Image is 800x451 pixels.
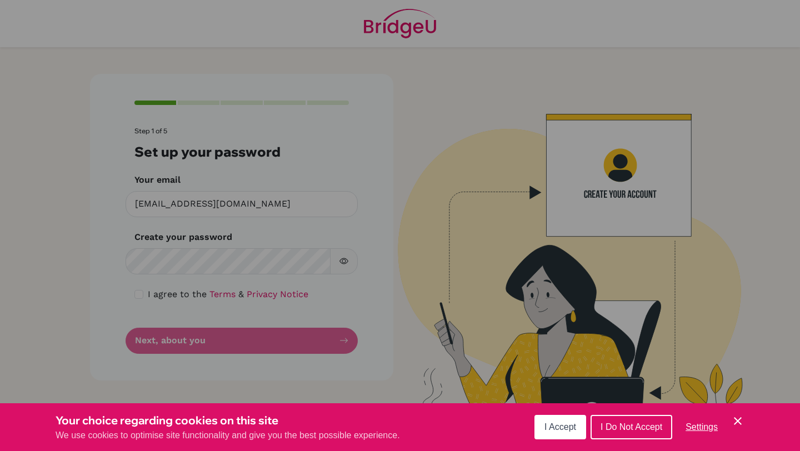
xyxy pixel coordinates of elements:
span: I Do Not Accept [601,422,662,432]
h3: Your choice regarding cookies on this site [56,412,400,429]
button: I Do Not Accept [591,415,672,439]
p: We use cookies to optimise site functionality and give you the best possible experience. [56,429,400,442]
span: I Accept [544,422,576,432]
button: Settings [677,416,727,438]
button: Save and close [731,414,744,428]
span: Settings [686,422,718,432]
button: I Accept [534,415,586,439]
